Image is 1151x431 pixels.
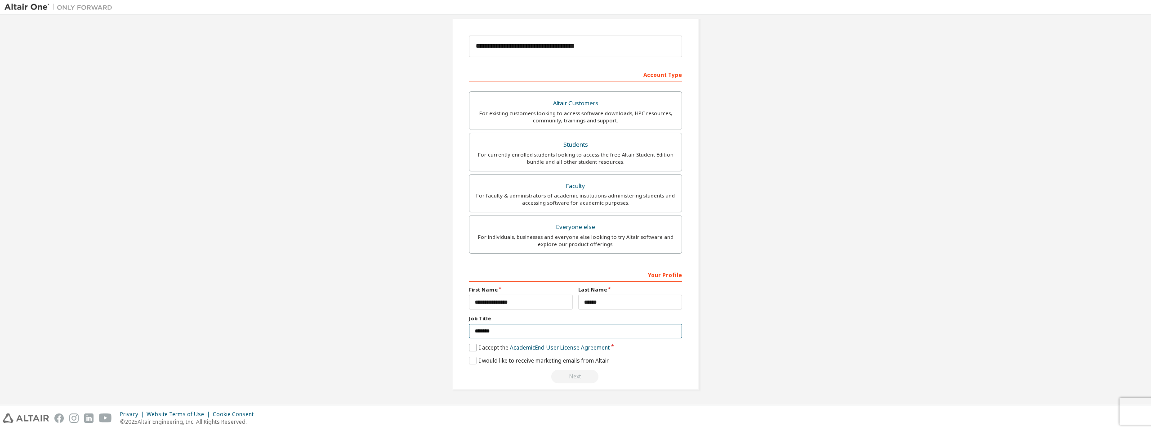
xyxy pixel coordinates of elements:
div: For existing customers looking to access software downloads, HPC resources, community, trainings ... [475,110,676,124]
div: Cookie Consent [213,411,259,418]
img: altair_logo.svg [3,413,49,423]
div: Website Terms of Use [147,411,213,418]
img: Altair One [4,3,117,12]
div: For faculty & administrators of academic institutions administering students and accessing softwa... [475,192,676,207]
div: Students [475,139,676,151]
div: For individuals, businesses and everyone else looking to try Altair software and explore our prod... [475,233,676,248]
div: Privacy [120,411,147,418]
div: Account Type [469,67,682,81]
a: Academic End-User License Agreement [510,344,610,351]
div: Faculty [475,180,676,193]
label: Last Name [578,286,682,293]
label: I would like to receive marketing emails from Altair [469,357,609,364]
img: linkedin.svg [84,413,94,423]
div: Everyone else [475,221,676,233]
label: I accept the [469,344,610,351]
div: Altair Customers [475,97,676,110]
div: Read and acccept EULA to continue [469,370,682,383]
p: © 2025 Altair Engineering, Inc. All Rights Reserved. [120,418,259,426]
label: Job Title [469,315,682,322]
div: For currently enrolled students looking to access the free Altair Student Edition bundle and all ... [475,151,676,166]
img: facebook.svg [54,413,64,423]
img: youtube.svg [99,413,112,423]
label: First Name [469,286,573,293]
img: instagram.svg [69,413,79,423]
div: Your Profile [469,267,682,282]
